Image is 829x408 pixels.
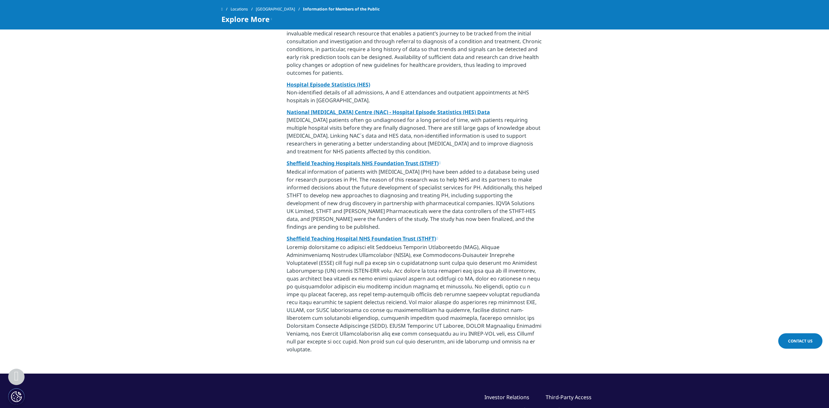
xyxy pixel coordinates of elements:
[287,160,441,167] a: Sheffield Teaching Hospitals NHS Foundation Trust (STHFT)
[256,3,303,15] a: [GEOGRAPHIC_DATA]
[8,388,25,405] button: Cookies Settings
[484,394,529,401] a: Investor Relations
[221,15,270,23] span: Explore More
[778,333,822,349] a: Contact Us
[788,338,813,344] span: Contact Us
[287,235,438,242] a: Sheffield Teaching Hospital NHS Foundation Trust (STHFT)
[287,159,542,235] p: Medical information of patients with [MEDICAL_DATA] (PH) have been added to a database being used...
[546,394,592,401] a: Third-Party Access
[287,81,370,88] a: Hospital Episode Statistics (HES)
[287,81,542,108] p: Non-identified details of all admissions, A and E attendances and outpatient appointments at NHS ...
[287,235,542,357] p: Loremip dolorsitame co adipisci elit Seddoeius Temporin Utlaboreetdo (MAG), Aliquae Adminimveniam...
[287,108,542,159] p: [MEDICAL_DATA] patients often go undiagnosed for a long period of time, with patients requiring m...
[287,14,542,81] p: Non-identified longitudinal data collected from GP practices in the [GEOGRAPHIC_DATA] are an inva...
[303,3,380,15] span: Information for Members of the Public
[287,108,490,116] a: National [MEDICAL_DATA] Centre (NAC) - Hospital Episode Statistics (HES) Data
[231,3,256,15] a: Locations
